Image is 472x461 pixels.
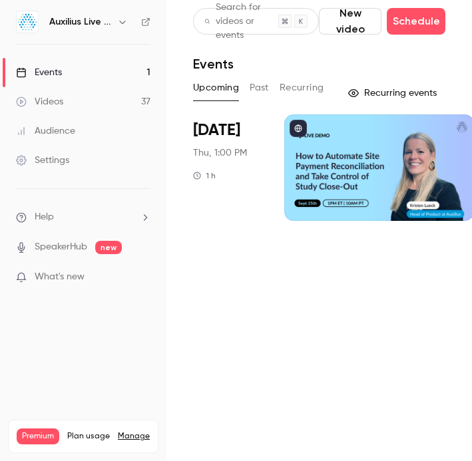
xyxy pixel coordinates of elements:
[193,146,247,160] span: Thu, 1:00 PM
[16,66,62,79] div: Events
[49,15,112,29] h6: Auxilius Live Sessions
[16,210,150,224] li: help-dropdown-opener
[17,11,38,33] img: Auxilius Live Sessions
[387,8,445,35] button: Schedule
[35,240,87,254] a: SpeakerHub
[342,82,445,104] button: Recurring events
[67,431,110,442] span: Plan usage
[193,56,234,72] h1: Events
[35,270,85,284] span: What's new
[319,8,381,35] button: New video
[204,1,278,43] div: Search for videos or events
[193,77,239,98] button: Upcoming
[16,95,63,108] div: Videos
[280,77,324,98] button: Recurring
[16,124,75,138] div: Audience
[193,170,216,181] div: 1 h
[16,154,69,167] div: Settings
[95,241,122,254] span: new
[134,271,150,283] iframe: Noticeable Trigger
[35,210,54,224] span: Help
[17,428,59,444] span: Premium
[118,431,150,442] a: Manage
[193,114,263,221] div: Sep 25 Thu, 1:00 PM (America/New York)
[250,77,269,98] button: Past
[193,120,240,141] span: [DATE]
